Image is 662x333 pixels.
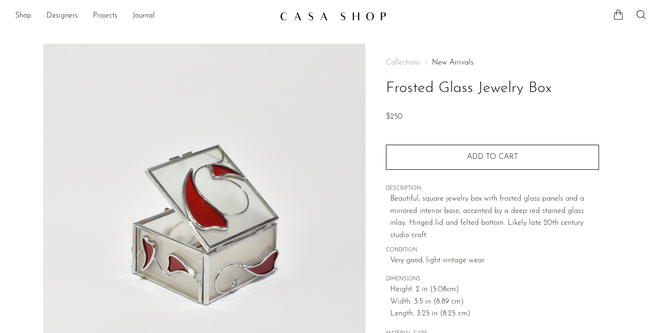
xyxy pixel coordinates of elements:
[386,145,599,169] button: Add to cart
[386,59,599,66] nav: Breadcrumbs
[386,246,599,255] span: CONDITION
[386,76,599,101] h1: Frosted Glass Jewelry Box
[133,10,155,22] a: Journal
[15,10,31,22] a: Shop
[93,10,117,22] a: Projects
[390,308,599,320] span: Length: 3.25 in (8.25 cm)
[386,59,420,66] span: Collections
[467,153,518,161] span: Add to cart
[390,296,599,308] span: Width: 3.5 in (8.89 cm)
[15,8,272,24] nav: Desktop navigation
[46,10,78,22] a: Designers
[386,275,599,284] span: DIMENSIONS
[390,255,599,267] span: Very good; light vintage wear.
[390,193,599,241] p: Beautiful, square jewelry box with frosted glass panels and a mirrored interior base, accented by...
[386,185,599,193] span: DESCRIPTION
[386,113,403,120] span: $250
[432,59,474,66] a: New Arrivals
[390,284,599,296] span: Height: 2 in (5.08cm)
[15,8,272,24] ul: NEW HEADER MENU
